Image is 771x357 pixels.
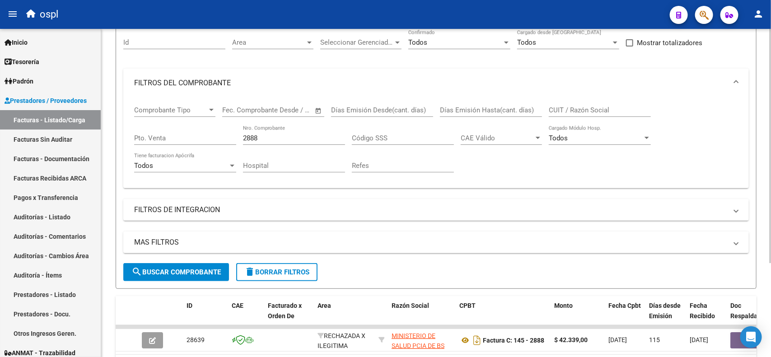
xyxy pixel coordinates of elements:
span: CAE Válido [461,134,534,142]
span: Mostrar totalizadores [637,37,702,48]
div: Open Intercom Messenger [740,326,762,348]
mat-icon: person [753,9,764,19]
span: [DATE] [608,336,627,343]
span: ID [187,302,192,309]
datatable-header-cell: CAE [228,296,264,336]
span: Todos [408,38,427,46]
mat-icon: search [131,266,142,277]
span: Fecha Cpbt [608,302,641,309]
datatable-header-cell: ID [183,296,228,336]
span: Prestadores / Proveedores [5,96,87,106]
mat-panel-title: MAS FILTROS [134,237,727,247]
span: Doc Respaldatoria [730,302,771,320]
mat-panel-title: FILTROS DE INTEGRACION [134,205,727,215]
datatable-header-cell: CPBT [456,296,551,336]
span: Todos [134,162,153,170]
span: Razón Social [392,302,429,309]
datatable-header-cell: Días desde Emisión [645,296,686,336]
span: Todos [517,38,536,46]
span: Inicio [5,37,28,47]
datatable-header-cell: Razón Social [388,296,456,336]
span: Buscar Comprobante [131,268,221,276]
span: CPBT [459,302,476,309]
mat-panel-title: FILTROS DEL COMPROBANTE [134,78,727,88]
span: Todos [549,134,568,142]
span: Comprobante Tipo [134,106,207,114]
datatable-header-cell: Area [314,296,375,336]
datatable-header-cell: Fecha Cpbt [605,296,645,336]
mat-expansion-panel-header: FILTROS DE INTEGRACION [123,199,749,221]
span: Días desde Emisión [649,302,681,320]
div: 30626983398 [392,331,452,350]
mat-icon: menu [7,9,18,19]
div: FILTROS DEL COMPROBANTE [123,97,749,188]
span: RECHAZADA X ILEGITIMA [318,332,365,350]
datatable-header-cell: Monto [551,296,605,336]
input: Fecha inicio [222,106,259,114]
span: Seleccionar Gerenciador [320,38,393,46]
span: [DATE] [690,336,708,343]
span: 115 [649,336,660,343]
button: Borrar Filtros [236,263,318,281]
span: Fecha Recibido [690,302,715,320]
mat-expansion-panel-header: MAS FILTROS [123,232,749,253]
span: Tesorería [5,57,39,67]
span: Area [232,38,305,46]
span: CAE [232,302,243,309]
span: Monto [554,302,573,309]
mat-expansion-panel-header: FILTROS DEL COMPROBANTE [123,69,749,97]
span: 28639 [187,336,205,343]
span: ospl [40,5,58,24]
span: Area [318,302,331,309]
i: Descargar documento [471,333,483,348]
span: Padrón [5,76,33,86]
span: Facturado x Orden De [268,302,302,320]
span: Borrar Filtros [244,268,309,276]
button: Open calendar [313,106,324,116]
datatable-header-cell: Facturado x Orden De [264,296,314,336]
mat-icon: delete [244,266,255,277]
strong: Factura C: 145 - 2888 [483,337,544,344]
button: Buscar Comprobante [123,263,229,281]
input: Fecha fin [267,106,311,114]
strong: $ 42.339,00 [554,336,588,343]
datatable-header-cell: Fecha Recibido [686,296,727,336]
